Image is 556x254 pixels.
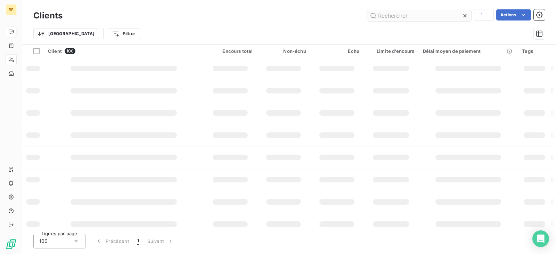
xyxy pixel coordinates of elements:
div: Délai moyen de paiement [423,48,514,54]
input: Rechercher [367,10,471,21]
button: 1 [133,234,143,248]
button: Suivant [143,234,178,248]
div: Non-échu [261,48,306,54]
h3: Clients [33,9,63,22]
img: Logo LeanPay [6,239,17,250]
button: [GEOGRAPHIC_DATA] [33,28,99,39]
div: Open Intercom Messenger [532,230,549,247]
div: Limite d’encours [368,48,415,54]
button: Précédent [91,234,133,248]
span: 1 [137,238,139,245]
div: Encours total [208,48,253,54]
span: 100 [65,48,75,54]
span: 100 [39,238,48,245]
button: Filtrer [108,28,140,39]
div: Tags [522,48,547,54]
div: BE [6,4,17,15]
span: Client [48,48,62,54]
div: Échu [314,48,359,54]
button: Actions [496,9,531,21]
